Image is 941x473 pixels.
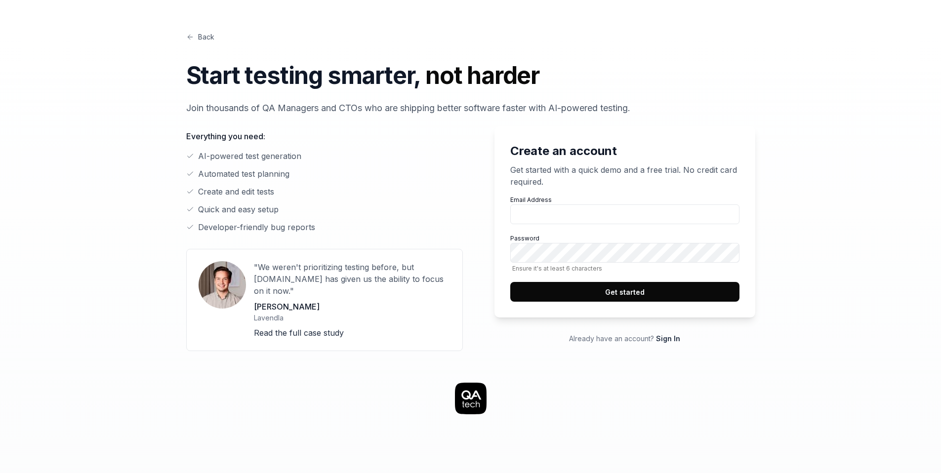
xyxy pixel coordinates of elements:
[186,101,755,115] p: Join thousands of QA Managers and CTOs who are shipping better software faster with AI-powered te...
[254,301,450,313] p: [PERSON_NAME]
[510,265,739,272] span: Ensure it's at least 6 characters
[656,334,680,343] a: Sign In
[510,196,739,224] label: Email Address
[186,221,463,233] li: Developer-friendly bug reports
[425,61,539,90] span: not harder
[510,234,739,272] label: Password
[186,58,755,93] h1: Start testing smarter,
[510,204,739,224] input: Email Address
[510,142,739,160] h2: Create an account
[510,243,739,263] input: PasswordEnsure it's at least 6 characters
[186,203,463,215] li: Quick and easy setup
[510,282,739,302] button: Get started
[254,313,450,323] p: Lavendla
[510,164,739,188] p: Get started with a quick demo and a free trial. No credit card required.
[186,186,463,197] li: Create and edit tests
[186,168,463,180] li: Automated test planning
[199,261,246,309] img: User avatar
[254,261,450,297] p: "We weren't prioritizing testing before, but [DOMAIN_NAME] has given us the ability to focus on i...
[186,130,463,142] p: Everything you need:
[186,150,463,162] li: AI-powered test generation
[186,32,214,42] a: Back
[254,328,344,338] a: Read the full case study
[494,333,755,344] p: Already have an account?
